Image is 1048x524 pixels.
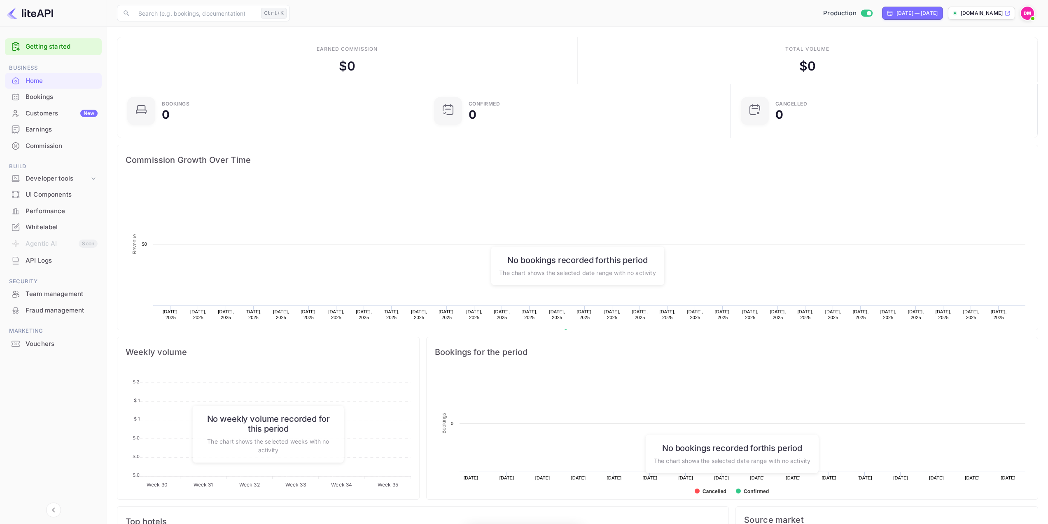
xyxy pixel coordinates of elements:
[5,73,102,88] a: Home
[5,122,102,138] div: Earnings
[26,76,98,86] div: Home
[5,277,102,286] span: Security
[5,187,102,203] div: UI Components
[549,309,565,320] text: [DATE], 2025
[26,190,98,200] div: UI Components
[604,309,620,320] text: [DATE], 2025
[162,101,189,106] div: Bookings
[703,489,726,494] text: Cancelled
[26,42,98,52] a: Getting started
[880,309,896,320] text: [DATE], 2025
[1001,475,1015,480] text: [DATE]
[5,253,102,268] a: API Logs
[194,482,213,488] tspan: Week 31
[356,309,372,320] text: [DATE], 2025
[331,482,352,488] tspan: Week 34
[882,7,943,20] div: Click to change the date range period
[7,7,53,20] img: LiteAPI logo
[963,309,979,320] text: [DATE], 2025
[26,141,98,151] div: Commission
[5,336,102,351] a: Vouchers
[607,475,622,480] text: [DATE]
[679,475,693,480] text: [DATE]
[825,309,841,320] text: [DATE], 2025
[5,138,102,153] a: Commission
[26,306,98,315] div: Fraud management
[466,309,482,320] text: [DATE], 2025
[798,309,814,320] text: [DATE], 2025
[5,138,102,154] div: Commission
[521,309,537,320] text: [DATE], 2025
[785,45,829,53] div: Total volume
[469,109,476,120] div: 0
[654,443,810,453] h6: No bookings recorded for this period
[411,309,427,320] text: [DATE], 2025
[26,174,89,183] div: Developer tools
[285,482,306,488] tspan: Week 33
[133,454,140,459] tspan: $ 0
[5,219,102,235] a: Whitelabel
[378,482,398,488] tspan: Week 35
[5,172,102,186] div: Developer tools
[218,309,234,320] text: [DATE], 2025
[643,475,658,480] text: [DATE]
[687,309,703,320] text: [DATE], 2025
[451,421,453,426] text: 0
[133,435,140,441] tspan: $ 0
[499,268,656,277] p: The chart shows the selected date range with no activity
[853,309,869,320] text: [DATE], 2025
[786,475,801,480] text: [DATE]
[5,286,102,301] a: Team management
[5,303,102,318] a: Fraud management
[133,379,140,385] tspan: $ 2
[190,309,206,320] text: [DATE], 2025
[535,475,550,480] text: [DATE]
[5,327,102,336] span: Marketing
[5,336,102,352] div: Vouchers
[632,309,648,320] text: [DATE], 2025
[201,414,336,434] h6: No weekly volume recorded for this period
[660,309,676,320] text: [DATE], 2025
[5,38,102,55] div: Getting started
[162,109,170,120] div: 0
[201,437,336,454] p: The chart shows the selected weeks with no activity
[571,329,592,335] text: Revenue
[5,219,102,235] div: Whitelabel
[896,9,938,17] div: [DATE] — [DATE]
[26,289,98,299] div: Team management
[328,309,344,320] text: [DATE], 2025
[126,153,1029,167] span: Commission Growth Over Time
[775,101,808,106] div: CANCELLED
[5,89,102,104] a: Bookings
[577,309,593,320] text: [DATE], 2025
[1021,7,1034,20] img: Dylan McLean
[936,309,952,320] text: [DATE], 2025
[317,45,378,53] div: Earned commission
[464,475,478,480] text: [DATE]
[822,475,836,480] text: [DATE]
[5,89,102,105] div: Bookings
[435,345,1029,359] span: Bookings for the period
[5,106,102,121] a: CustomersNew
[261,8,287,19] div: Ctrl+K
[499,255,656,265] h6: No bookings recorded for this period
[239,482,260,488] tspan: Week 32
[163,309,179,320] text: [DATE], 2025
[383,309,399,320] text: [DATE], 2025
[961,9,1003,17] p: [DOMAIN_NAME]
[26,339,98,349] div: Vouchers
[5,253,102,269] div: API Logs
[715,309,731,320] text: [DATE], 2025
[494,309,510,320] text: [DATE], 2025
[5,203,102,219] div: Performance
[5,203,102,219] a: Performance
[5,162,102,171] span: Build
[469,101,500,106] div: Confirmed
[5,187,102,202] a: UI Components
[133,5,258,21] input: Search (e.g. bookings, documentation)
[441,413,447,434] text: Bookings
[742,309,759,320] text: [DATE], 2025
[26,256,98,266] div: API Logs
[799,57,816,75] div: $ 0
